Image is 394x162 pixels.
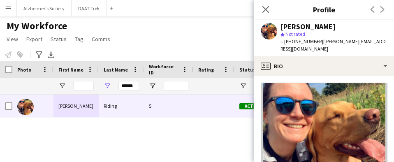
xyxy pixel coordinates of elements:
[285,31,305,37] span: Not rated
[75,35,83,43] span: Tag
[254,56,394,76] div: Bio
[73,81,94,91] input: First Name Filter Input
[280,38,323,44] span: t. [PHONE_NUMBER]
[51,35,67,43] span: Status
[104,67,128,73] span: Last Name
[7,35,18,43] span: View
[88,34,114,44] a: Comms
[239,82,247,90] button: Open Filter Menu
[26,35,42,43] span: Export
[47,34,70,44] a: Status
[144,95,193,117] div: 5
[164,81,188,91] input: Workforce ID Filter Input
[7,20,67,32] span: My Workforce
[23,34,46,44] a: Export
[17,0,72,16] button: Alzheimer's Society
[118,81,139,91] input: Last Name Filter Input
[72,0,107,16] button: DAAT Trek
[3,34,21,44] a: View
[46,50,56,60] app-action-btn: Export XLSX
[34,50,44,60] app-action-btn: Advanced filters
[280,38,386,52] span: | [PERSON_NAME][EMAIL_ADDRESS][DOMAIN_NAME]
[58,67,83,73] span: First Name
[104,82,111,90] button: Open Filter Menu
[58,82,66,90] button: Open Filter Menu
[53,95,99,117] div: [PERSON_NAME]
[72,34,87,44] a: Tag
[99,95,144,117] div: Riding
[92,35,110,43] span: Comms
[149,82,156,90] button: Open Filter Menu
[254,4,394,15] h3: Profile
[239,103,265,109] span: Active
[198,67,214,73] span: Rating
[239,67,255,73] span: Status
[280,23,336,30] div: [PERSON_NAME]
[17,99,34,115] img: Amy Riding
[17,67,31,73] span: Photo
[149,63,178,76] span: Workforce ID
